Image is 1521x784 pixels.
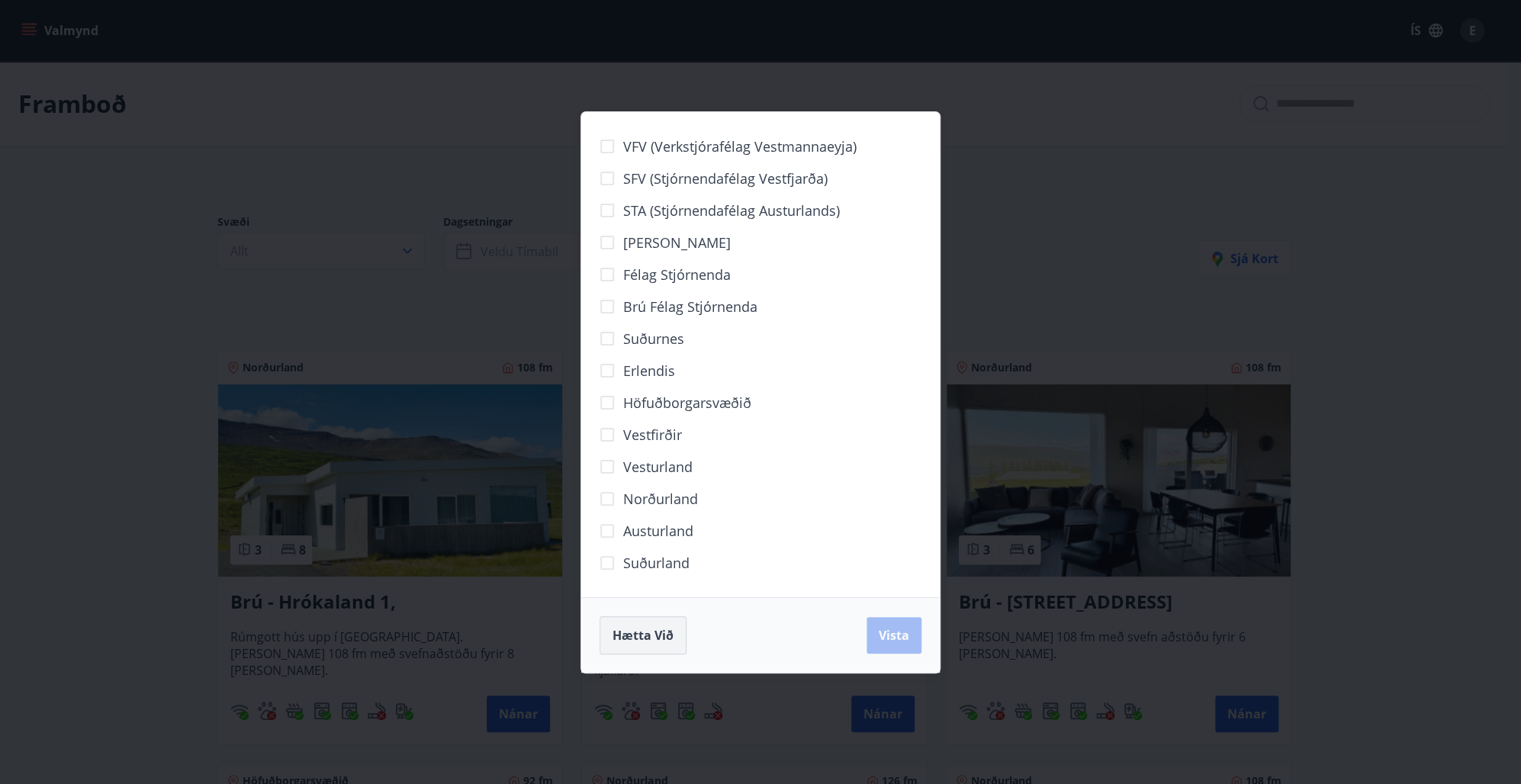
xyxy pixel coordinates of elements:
[623,489,698,509] span: Norðurland
[623,521,693,541] span: Austurland
[623,553,690,573] span: Suðurland
[623,265,731,284] span: Félag stjórnenda
[623,361,675,381] span: Erlendis
[623,201,840,220] span: STA (Stjórnendafélag Austurlands)
[623,329,684,349] span: Suðurnes
[623,233,731,252] span: [PERSON_NAME]
[600,616,687,654] button: Hætta við
[623,169,828,188] span: SFV (Stjórnendafélag Vestfjarða)
[623,137,857,156] span: VFV (Verkstjórafélag Vestmannaeyja)
[613,627,674,644] span: Hætta við
[623,297,757,316] span: Brú félag stjórnenda
[623,425,682,445] span: Vestfirðir
[623,393,751,413] span: Höfuðborgarsvæðið
[623,457,693,477] span: Vesturland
